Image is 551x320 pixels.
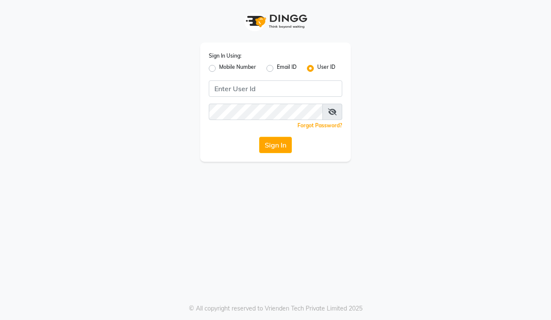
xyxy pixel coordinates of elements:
[317,63,335,74] label: User ID
[219,63,256,74] label: Mobile Number
[209,80,342,97] input: Username
[209,52,241,60] label: Sign In Using:
[297,122,342,129] a: Forgot Password?
[209,104,323,120] input: Username
[259,137,292,153] button: Sign In
[241,9,310,34] img: logo1.svg
[277,63,297,74] label: Email ID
